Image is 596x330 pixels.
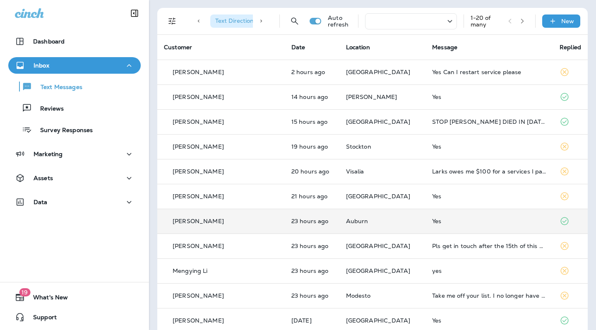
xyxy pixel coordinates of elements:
[32,84,82,92] p: Text Messages
[291,43,305,51] span: Date
[173,218,224,224] p: [PERSON_NAME]
[432,267,546,274] div: yes
[32,105,64,113] p: Reviews
[173,143,224,150] p: [PERSON_NAME]
[123,5,146,22] button: Collapse Sidebar
[346,193,410,200] span: [GEOGRAPHIC_DATA]
[34,151,62,157] p: Marketing
[215,17,281,24] span: Text Direction : Incoming
[8,170,141,186] button: Assets
[291,267,333,274] p: Sep 3, 2025 10:05 AM
[32,127,93,135] p: Survey Responses
[291,69,333,75] p: Sep 4, 2025 06:44 AM
[33,38,65,45] p: Dashboard
[432,143,546,150] div: Yes
[25,314,57,324] span: Support
[346,43,370,51] span: Location
[346,292,371,299] span: Modesto
[173,292,224,299] p: [PERSON_NAME]
[8,289,141,306] button: 19What's New
[346,143,371,150] span: Stockton
[291,292,333,299] p: Sep 3, 2025 10:05 AM
[432,317,546,324] div: Yes
[34,199,48,205] p: Data
[8,99,141,117] button: Reviews
[291,193,333,200] p: Sep 3, 2025 12:07 PM
[173,193,224,200] p: [PERSON_NAME]
[346,68,410,76] span: [GEOGRAPHIC_DATA]
[173,94,224,100] p: [PERSON_NAME]
[8,33,141,50] button: Dashboard
[19,288,30,296] span: 19
[560,43,581,51] span: Replied
[432,69,546,75] div: Yes Can I restart service please
[210,14,295,28] div: Text Direction:Incoming
[432,193,546,200] div: Yes
[346,267,410,275] span: [GEOGRAPHIC_DATA]
[432,292,546,299] div: Take me off your list. I no longer have the house
[432,43,457,51] span: Message
[164,43,192,51] span: Customer
[8,309,141,325] button: Support
[173,267,208,274] p: Mengying Li
[328,14,351,28] p: Auto refresh
[432,168,546,175] div: Larks owes me $100 for a services I paid for and not given
[8,121,141,138] button: Survey Responses
[173,317,224,324] p: [PERSON_NAME]
[291,168,333,175] p: Sep 3, 2025 12:42 PM
[291,94,333,100] p: Sep 3, 2025 07:03 PM
[432,218,546,224] div: Yes
[346,217,368,225] span: Auburn
[432,118,546,125] div: STOP ROBERT DIED IN 2023.
[291,118,333,125] p: Sep 3, 2025 05:50 PM
[164,13,180,29] button: Filters
[25,294,68,304] span: What's New
[432,243,546,249] div: Pls get in touch after the 15th of this month
[291,143,333,150] p: Sep 3, 2025 02:33 PM
[346,317,410,324] span: [GEOGRAPHIC_DATA]
[173,69,224,75] p: [PERSON_NAME]
[8,78,141,95] button: Text Messages
[8,194,141,210] button: Data
[471,14,502,28] div: 1 - 20 of many
[291,218,333,224] p: Sep 3, 2025 10:09 AM
[8,57,141,74] button: Inbox
[173,243,224,249] p: [PERSON_NAME]
[346,242,410,250] span: [GEOGRAPHIC_DATA]
[291,317,333,324] p: Sep 3, 2025 01:10 AM
[173,168,224,175] p: [PERSON_NAME]
[346,168,364,175] span: Visalia
[291,243,333,249] p: Sep 3, 2025 10:07 AM
[561,18,574,24] p: New
[8,146,141,162] button: Marketing
[34,62,49,69] p: Inbox
[286,13,303,29] button: Search Messages
[346,93,397,101] span: [PERSON_NAME]
[346,118,410,125] span: [GEOGRAPHIC_DATA]
[34,175,53,181] p: Assets
[173,118,224,125] p: [PERSON_NAME]
[432,94,546,100] div: Yes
